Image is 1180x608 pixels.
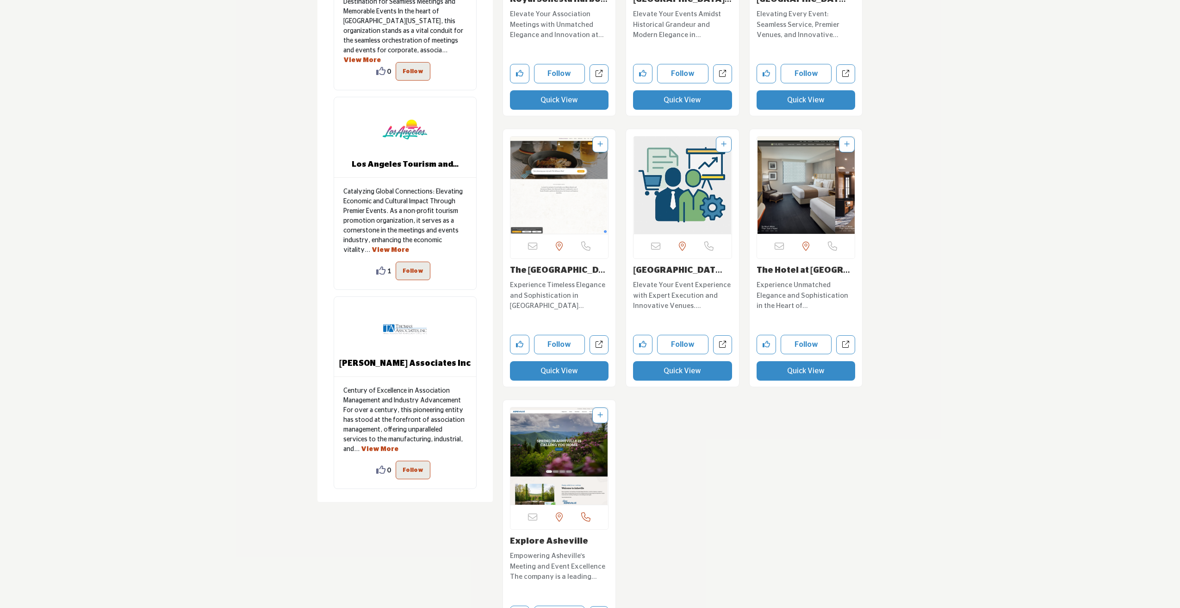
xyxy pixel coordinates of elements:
[633,361,732,381] button: Quick View
[597,141,603,148] a: Add To List
[510,537,609,547] h3: Explore Asheville
[510,137,609,234] img: The Biltmore Hotel
[510,537,588,545] a: Explore Asheville
[721,141,727,148] a: Add To List
[757,137,855,234] a: Open Listing in new tab
[633,9,732,41] p: Elevate Your Events Amidst Historical Grandeur and Modern Elegance in [GEOGRAPHIC_DATA]. Nestled ...
[757,266,850,285] a: The Hotel at [GEOGRAPHIC_DATA]...
[633,137,732,234] img: Biltmore Farms Hotels
[361,446,398,452] a: View More
[534,64,585,83] button: Follow
[396,262,430,280] button: Follow
[510,137,609,234] a: Open Listing in new tab
[354,446,360,452] span: ...
[387,465,391,475] span: 0
[633,90,732,110] button: Quick View
[510,361,609,381] button: Quick View
[365,247,370,253] span: ...
[633,266,732,276] h3: Biltmore Farms Hotels
[757,64,776,83] button: Like company
[633,137,732,234] a: Open Listing in new tab
[757,278,856,312] a: Experience Unmatched Elegance and Sophistication in the Heart of [PERSON_NAME] Arundel County. Ne...
[403,66,423,77] p: Follow
[757,266,856,276] h3: The Hotel at Arundel Preserve
[442,47,447,54] span: ...
[534,335,585,354] button: Follow
[343,386,467,454] p: Century of Excellence in Association Management and Industry Advancement For over a century, this...
[510,551,609,583] p: Empowering Asheville's Meeting and Event Excellence The company is a leading organization special...
[510,278,609,312] a: Experience Timeless Elegance and Sophistication in [GEOGRAPHIC_DATA][US_STATE]’s Premiere Histori...
[403,265,423,276] p: Follow
[657,64,708,83] button: Follow
[633,335,652,354] button: Like company
[836,335,855,354] a: Open the-hotel-at-arundel-preserve in new tab
[633,280,732,312] p: Elevate Your Event Experience with Expert Execution and Innovative Venues. Specializing in the se...
[757,137,855,234] img: The Hotel at Arundel Preserve
[372,247,409,253] a: View More
[757,280,856,312] p: Experience Unmatched Elegance and Sophistication in the Heart of [PERSON_NAME] Arundel County. Ne...
[339,359,471,368] b: Thomas Associates Inc
[633,266,722,285] a: [GEOGRAPHIC_DATA]...
[597,412,603,419] a: Add To List
[510,549,609,583] a: Empowering Asheville's Meeting and Event Excellence The company is a leading organization special...
[334,159,476,169] a: Los Angeles Tourism and...
[343,57,381,63] a: View More
[633,64,652,83] button: Like company
[387,266,391,276] span: 1
[757,90,856,110] button: Quick View
[757,361,856,381] button: Quick View
[403,464,423,476] p: Follow
[633,7,732,41] a: Elevate Your Events Amidst Historical Grandeur and Modern Elegance in [GEOGRAPHIC_DATA]. Nestled ...
[510,407,609,505] a: Open Listing in new tab
[387,66,391,76] span: 0
[510,64,529,83] button: Like company
[510,266,605,285] a: The [GEOGRAPHIC_DATA]
[382,107,428,153] img: Los Angeles Tourism and Convention Board
[510,280,609,312] p: Experience Timeless Elegance and Sophistication in [GEOGRAPHIC_DATA][US_STATE]’s Premiere Histori...
[713,335,732,354] a: Open biltmore-farms-hotels2 in new tab
[757,335,776,354] button: Like company
[334,159,476,169] b: Los Angeles Tourism and Convention Board
[339,359,471,368] a: [PERSON_NAME] Associates Inc
[510,407,609,505] img: Explore Asheville
[343,187,467,255] p: Catalyzing Global Connections: Elevating Economic and Cultural Impact Through Premier Events. As ...
[590,335,609,354] a: Open the-biltmore-hotel in new tab
[510,266,609,276] h3: The Biltmore Hotel
[781,335,832,354] button: Follow
[510,9,609,41] p: Elevate Your Association Meetings with Unmatched Elegance and Innovation at [GEOGRAPHIC_DATA]'s P...
[590,64,609,83] a: Open royal-sonesta-harbor-court-baltimore in new tab
[510,90,609,110] button: Quick View
[396,62,430,81] button: Follow
[844,141,850,148] a: Add To List
[396,461,430,479] button: Follow
[633,278,732,312] a: Elevate Your Event Experience with Expert Execution and Innovative Venues. Specializing in the se...
[781,64,832,83] button: Follow
[757,7,856,41] a: Elevating Every Event: Seamless Service, Premier Venues, and Innovative Solutions. Situated at th...
[657,335,708,354] button: Follow
[836,64,855,83] a: Open biltmore-farms-hotels in new tab
[510,335,529,354] button: Like company
[382,306,428,352] img: Thomas Associates Inc
[510,7,609,41] a: Elevate Your Association Meetings with Unmatched Elegance and Innovation at [GEOGRAPHIC_DATA]'s P...
[713,64,732,83] a: Open biltmore-estate-inn-on-biltmore-estate in new tab
[757,9,856,41] p: Elevating Every Event: Seamless Service, Premier Venues, and Innovative Solutions. Situated at th...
